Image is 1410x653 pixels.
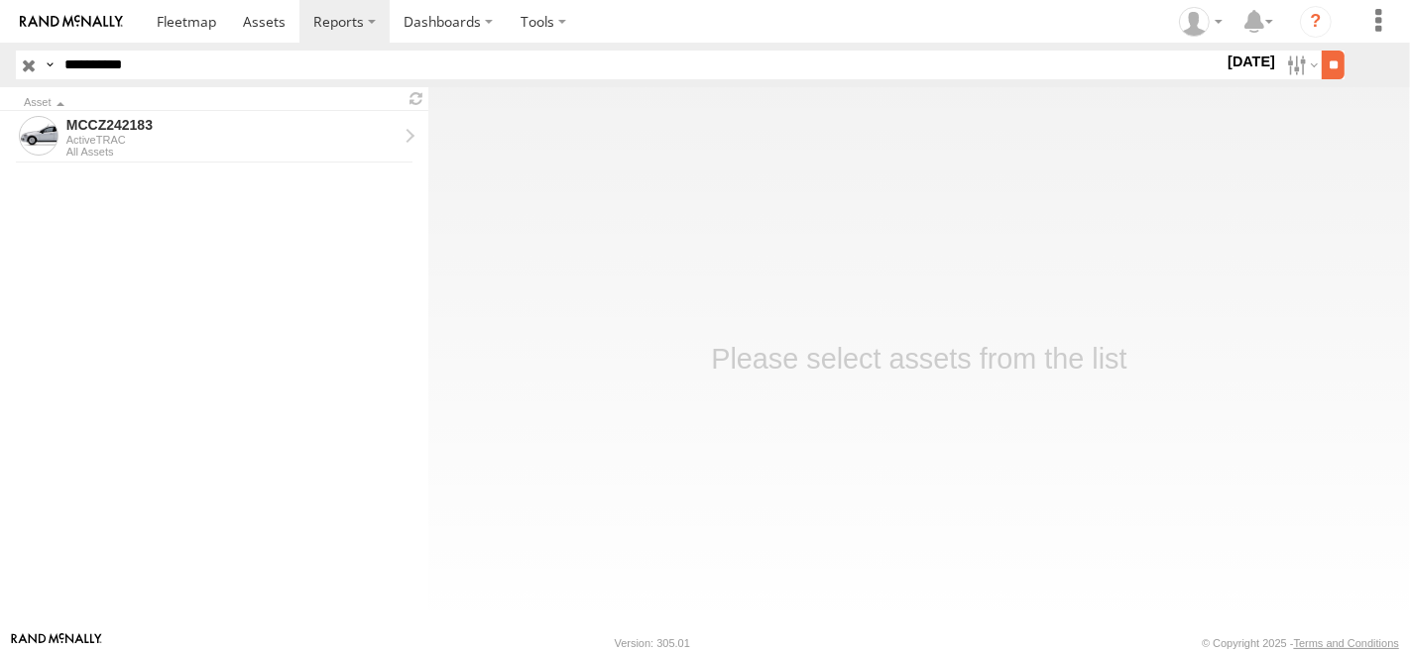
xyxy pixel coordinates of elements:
div: Click to Sort [24,98,397,108]
i: ? [1300,6,1332,38]
div: © Copyright 2025 - [1202,637,1399,649]
div: All Assets [66,146,398,158]
div: Zulema McIntosch [1172,7,1230,37]
label: [DATE] [1224,51,1279,72]
span: Refresh [405,89,428,108]
a: Visit our Website [11,633,102,653]
img: rand-logo.svg [20,15,123,29]
label: Search Filter Options [1279,51,1322,79]
a: Terms and Conditions [1294,637,1399,649]
div: Version: 305.01 [615,637,690,649]
label: Search Query [42,51,58,79]
div: MCCZ242183 - View Asset History [66,116,398,134]
div: ActiveTRAC [66,134,398,146]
